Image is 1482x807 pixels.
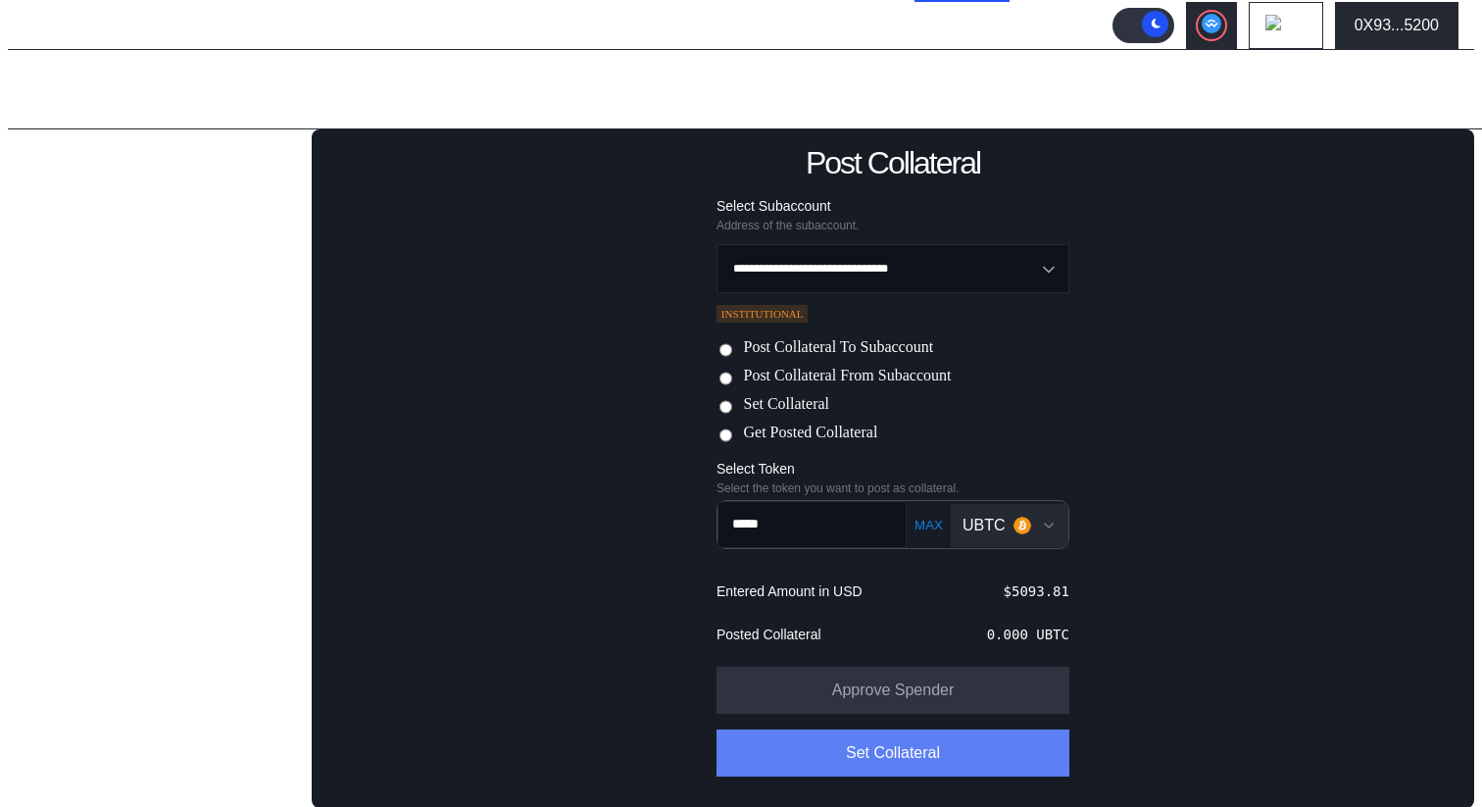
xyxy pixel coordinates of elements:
[24,72,174,108] div: Admin Page
[951,504,1068,547] button: Open menu for selecting token for payment
[716,219,1069,232] div: Address of the subaccount.
[909,517,949,533] button: MAX
[716,305,808,323] div: INSTITUTIONAL
[716,582,863,600] div: Entered Amount in USD
[1022,523,1034,534] img: hyperevm-CUbfO1az.svg
[34,219,77,236] div: Loans
[716,197,1069,215] div: Select Subaccount
[743,395,829,416] label: Set Collateral
[743,424,877,444] label: Get Posted Collateral
[806,145,980,181] div: Post Collateral
[27,245,306,273] div: Withdraw to Lender
[987,627,1069,642] div: 0.000 UBTC
[1265,15,1287,36] img: chain logo
[716,460,1069,478] div: Select Token
[34,379,162,397] div: Balance Collateral
[743,367,951,387] label: Post Collateral From Subaccount
[34,186,125,204] div: Subaccounts
[1335,2,1458,49] button: 0X93...5200
[1004,583,1069,599] div: $ 5093.81
[47,407,274,430] div: Post Collateral
[27,310,306,337] div: Set Loan Fees
[963,517,1006,534] div: UBTC
[716,730,1069,777] button: Set Collateral
[1249,2,1323,49] button: chain logo
[34,347,101,365] div: Collateral
[716,626,821,643] div: Posted Collateral
[743,338,933,359] label: Post Collateral To Subaccount
[716,667,1069,714] button: Approve Spender
[27,277,306,305] div: Set Withdrawal
[1355,17,1439,34] div: 0X93...5200
[716,244,1069,293] button: Open menu
[34,154,133,172] div: Lending Pools
[716,481,1069,495] div: Select the token you want to post as collateral.
[1013,517,1031,534] img: ubtc.jpg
